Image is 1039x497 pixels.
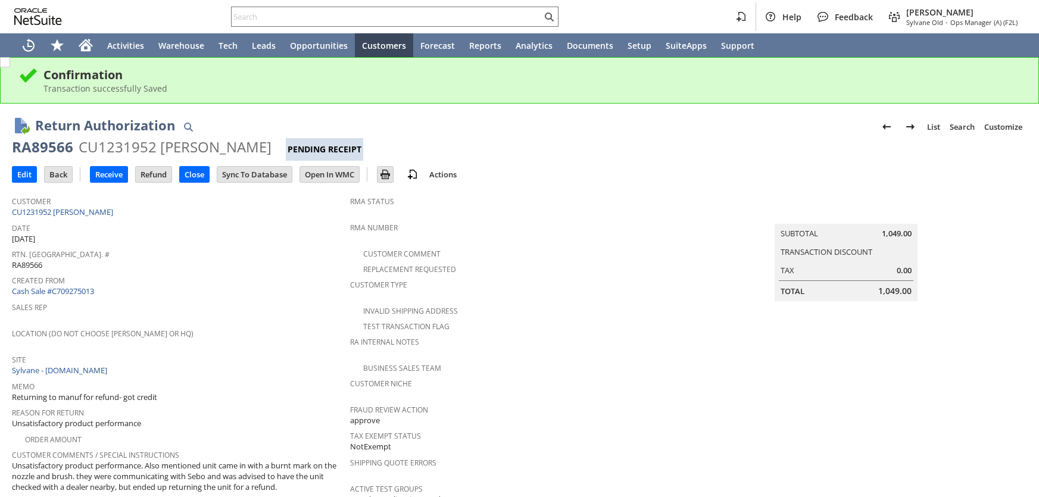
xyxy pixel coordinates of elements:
a: Tax [781,265,794,276]
span: 1,049.00 [878,285,912,297]
img: add-record.svg [405,167,420,182]
a: Analytics [508,33,560,57]
a: CU1231952 [PERSON_NAME] [12,207,116,217]
a: Tech [211,33,245,57]
input: Back [45,167,72,182]
a: Test Transaction Flag [363,321,450,332]
input: Open In WMC [300,167,359,182]
img: Previous [879,120,894,134]
a: Business Sales Team [363,363,441,373]
a: Invalid Shipping Address [363,306,458,316]
a: Customer Comment [363,249,441,259]
a: Sylvane - [DOMAIN_NAME] [12,365,110,376]
div: Transaction successfully Saved [43,83,1021,94]
input: Search [232,10,542,24]
a: List [922,117,945,136]
span: [DATE] [12,233,35,245]
a: Customers [355,33,413,57]
span: Support [721,40,754,51]
span: approve [350,415,380,426]
span: Forecast [420,40,455,51]
span: Leads [252,40,276,51]
a: Location (Do Not Choose [PERSON_NAME] or HQ) [12,329,194,339]
a: Active Test Groups [350,484,423,494]
a: Sales Rep [12,302,47,312]
div: Confirmation [43,67,1021,83]
a: Customer Comments / Special Instructions [12,450,179,460]
a: Transaction Discount [781,246,872,257]
span: 0.00 [897,265,912,276]
svg: Shortcuts [50,38,64,52]
div: CU1231952 [PERSON_NAME] [79,137,272,157]
svg: Home [79,38,93,52]
a: Home [71,33,100,57]
a: Tax Exempt Status [350,431,421,441]
img: Print [378,167,392,182]
input: Print [377,167,393,182]
a: Rtn. [GEOGRAPHIC_DATA]. # [12,249,110,260]
input: Receive [91,167,127,182]
a: Customer [12,196,51,207]
svg: Recent Records [21,38,36,52]
span: Documents [567,40,613,51]
input: Close [180,167,209,182]
h1: Return Authorization [35,115,175,135]
span: Sylvane Old [906,18,943,27]
a: Cash Sale #C709275013 [12,286,94,296]
a: Actions [425,169,461,180]
a: Opportunities [283,33,355,57]
span: Unsatisfactory product performance [12,418,141,429]
span: Unsatisfactory product performance. Also mentioned unit came in with a burnt mark on the nozzle a... [12,460,344,493]
div: Shortcuts [43,33,71,57]
a: Leads [245,33,283,57]
span: Activities [107,40,144,51]
a: Support [714,33,762,57]
caption: Summary [775,205,918,224]
svg: Search [542,10,556,24]
a: Customer Type [350,280,407,290]
span: RA89566 [12,260,42,271]
a: Reason For Return [12,408,84,418]
a: Order Amount [25,435,82,445]
a: Setup [620,33,659,57]
a: Replacement Requested [363,264,456,274]
a: Subtotal [781,228,818,239]
img: Next [903,120,918,134]
span: Warehouse [158,40,204,51]
a: Documents [560,33,620,57]
input: Refund [136,167,171,182]
a: Fraud Review Action [350,405,428,415]
a: Total [781,286,804,296]
a: SuiteApps [659,33,714,57]
a: RA Internal Notes [350,337,419,347]
span: Help [782,11,801,23]
a: Shipping Quote Errors [350,458,436,468]
a: Created From [12,276,65,286]
a: Search [945,117,979,136]
span: SuiteApps [666,40,707,51]
span: Opportunities [290,40,348,51]
a: Warehouse [151,33,211,57]
span: Tech [219,40,238,51]
a: RMA Number [350,223,398,233]
span: Analytics [516,40,553,51]
a: RMA Status [350,196,394,207]
a: Customer Niche [350,379,412,389]
div: RA89566 [12,137,73,157]
a: Forecast [413,33,462,57]
span: Ops Manager (A) (F2L) [950,18,1018,27]
a: Site [12,355,26,365]
span: 1,049.00 [882,228,912,239]
span: - [946,18,948,27]
img: Quick Find [181,120,195,134]
svg: logo [14,8,62,25]
a: Reports [462,33,508,57]
span: Feedback [835,11,873,23]
a: Recent Records [14,33,43,57]
span: Customers [362,40,406,51]
span: NotExempt [350,441,391,452]
span: Reports [469,40,501,51]
span: Setup [628,40,651,51]
input: Edit [13,167,36,182]
a: Activities [100,33,151,57]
